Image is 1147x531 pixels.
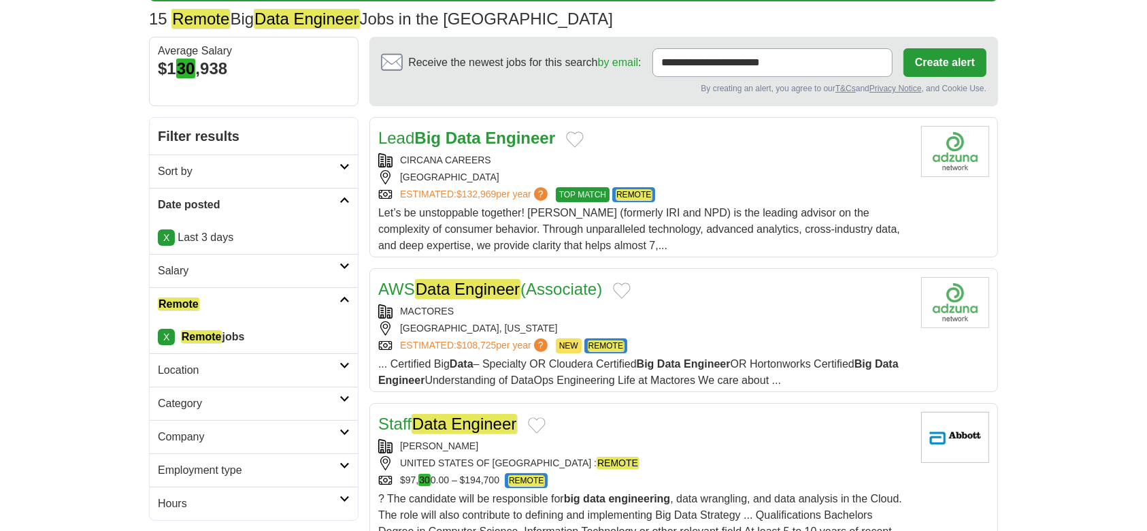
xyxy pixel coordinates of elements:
[158,229,350,246] p: Last 3 days
[400,473,499,488] span: $97, 0.00 – $194,700
[903,48,986,77] button: Create alert
[657,358,681,370] strong: Data
[566,131,584,148] button: Add to favorite jobs
[378,304,910,319] div: MACTORES
[150,453,358,487] a: Employment type
[921,277,989,328] img: Company logo
[450,358,473,370] strong: Data
[869,84,922,93] a: Privacy Notice
[408,54,641,71] span: Receive the newest jobs for this search :
[150,487,358,520] a: Hours
[150,287,358,321] a: Remote
[854,358,872,370] strong: Big
[456,340,496,351] span: $108,725
[158,163,339,180] h2: Sort by
[684,358,730,370] strong: Engineer
[400,440,478,451] a: [PERSON_NAME]
[564,493,580,504] strong: big
[378,153,910,167] div: CIRCANA CAREERS
[149,10,613,28] h1: Big Jobs in the [GEOGRAPHIC_DATA]
[181,330,245,343] strong: jobs
[149,7,167,31] span: 15
[528,417,546,434] button: Add to favorite jobs
[378,170,910,184] div: [GEOGRAPHIC_DATA]
[150,420,358,453] a: Company
[158,263,339,279] h2: Salary
[378,374,425,386] strong: Engineer
[415,279,520,299] em: Data Engineer
[171,9,230,29] em: Remote
[158,362,339,379] h2: Location
[378,279,602,299] a: AWSData Engineer(Associate)
[414,129,441,147] strong: Big
[412,414,517,434] em: Data Engineer
[158,462,339,479] h2: Employment type
[556,187,610,202] span: TOP MATCH
[150,387,358,420] a: Category
[158,197,339,213] h2: Date posted
[176,59,196,78] em: 30
[158,57,350,81] div: $1 ,938
[534,338,548,352] span: ?
[418,474,431,486] em: 30
[446,129,481,147] strong: Data
[835,84,856,93] a: T&Cs
[378,358,899,386] span: ... Certified Big – Specialty OR Cloudera Certified OR Hortonworks Certified Understanding of Dat...
[158,46,350,57] div: Average Salary
[875,358,899,370] strong: Data
[588,340,624,351] em: REMOTE
[485,129,555,147] strong: Engineer
[150,254,358,287] a: Salary
[583,493,605,504] strong: data
[150,188,358,221] a: Date posted
[378,207,900,251] span: Let’s be unstoppable together! [PERSON_NAME] (formerly IRI and NPD) is the leading advisor on the...
[613,283,631,299] button: Add to favorite jobs
[378,321,910,336] div: [GEOGRAPHIC_DATA], [US_STATE]
[598,57,639,68] a: by email
[609,493,671,504] strong: engineering
[637,358,654,370] strong: Big
[378,456,910,470] div: UNITED STATES OF [GEOGRAPHIC_DATA] :
[150,118,358,155] h2: Filter results
[378,129,555,147] a: LeadBig Data Engineer
[381,82,986,95] div: By creating an alert, you agree to our and , and Cookie Use.
[400,187,550,202] a: ESTIMATED:$132,969per year?
[616,189,652,200] em: REMOTE
[158,396,339,412] h2: Category
[158,496,339,512] h2: Hours
[508,475,544,486] em: REMOTE
[400,338,550,353] a: ESTIMATED:$108,725per year?
[921,126,989,177] img: Company logo
[456,189,496,199] span: $132,969
[158,229,175,246] a: X
[921,412,989,463] img: Abbott logo
[597,457,639,469] em: REMOTE
[181,330,222,343] em: Remote
[378,414,517,434] a: StaffData Engineer
[158,329,175,345] a: X
[158,297,199,310] em: Remote
[158,429,339,445] h2: Company
[254,9,359,29] em: Data Engineer
[150,353,358,387] a: Location
[556,338,582,353] span: NEW
[150,155,358,188] a: Sort by
[534,187,548,201] span: ?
